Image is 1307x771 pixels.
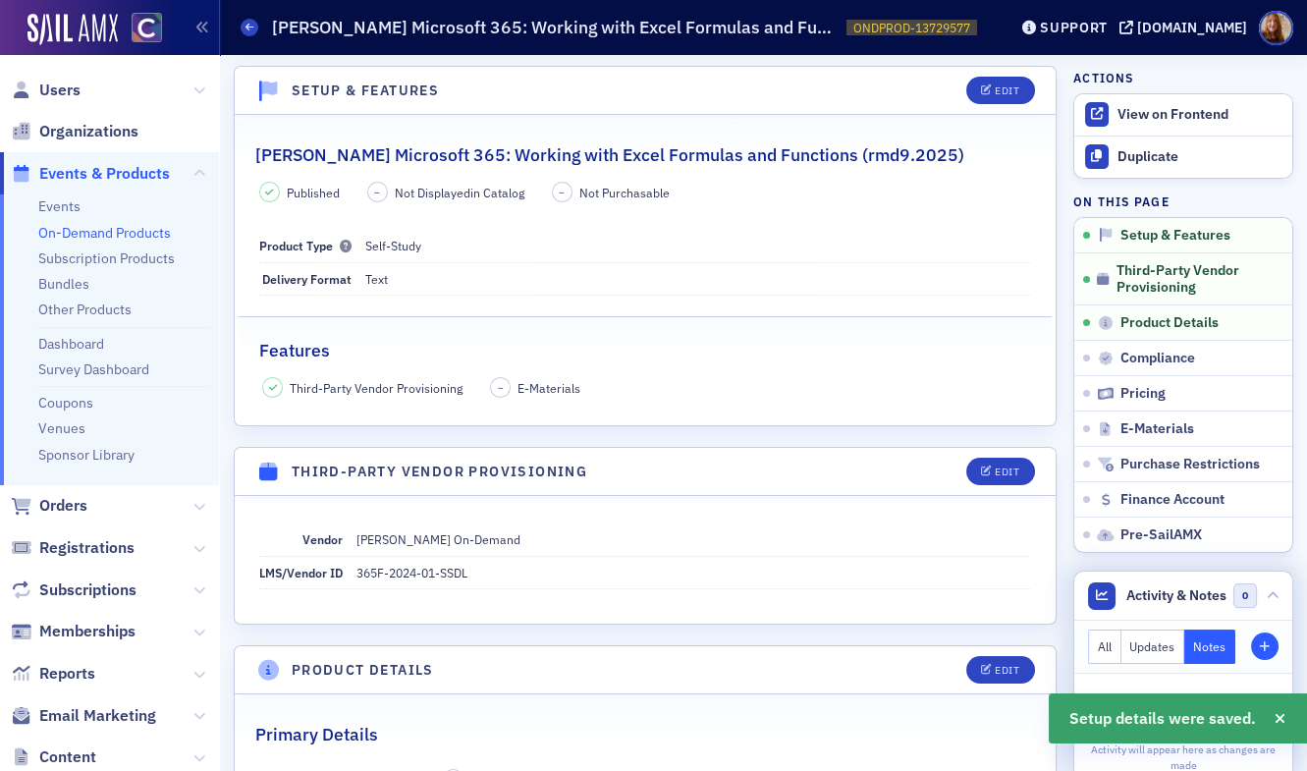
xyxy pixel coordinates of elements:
[1074,137,1292,178] button: Duplicate
[39,579,136,601] span: Subscriptions
[995,665,1019,676] div: Edit
[255,722,378,747] h2: Primary Details
[38,301,132,318] a: Other Products
[1117,106,1282,124] div: View on Frontend
[39,163,170,185] span: Events & Products
[395,184,524,201] span: Not Displayed in Catalog
[374,186,380,199] span: –
[39,746,96,768] span: Content
[1120,420,1194,438] span: E-Materials
[1116,262,1267,297] span: Third-Party Vendor Provisioning
[272,16,837,39] h1: [PERSON_NAME] Microsoft 365: Working with Excel Formulas and Functions (rmd9.2025)
[38,360,149,378] a: Survey Dashboard
[1120,227,1230,245] span: Setup & Features
[38,275,89,293] a: Bundles
[365,238,421,253] span: Self-Study
[356,557,1032,588] dd: 365F-2024-01-SSDL
[11,495,87,517] a: Orders
[259,238,352,253] span: Product Type
[292,462,587,482] h4: Third-Party Vendor Provisioning
[11,163,170,185] a: Events & Products
[579,184,670,201] span: Not Purchasable
[39,537,135,559] span: Registrations
[995,467,1019,477] div: Edit
[11,746,96,768] a: Content
[1120,491,1225,509] span: Finance Account
[38,197,81,215] a: Events
[38,335,104,353] a: Dashboard
[290,379,463,397] span: Third-Party Vendor Provisioning
[966,656,1034,684] button: Edit
[498,381,504,395] span: –
[262,271,352,287] span: Delivery Format
[259,338,330,363] h2: Features
[966,77,1034,104] button: Edit
[287,184,340,201] span: Published
[292,660,434,681] h4: Product Details
[966,458,1034,485] button: Edit
[39,621,136,642] span: Memberships
[132,13,162,43] img: SailAMX
[39,705,156,727] span: Email Marketing
[259,565,343,580] span: LMS/Vendor ID
[292,81,439,101] h4: Setup & Features
[38,249,175,267] a: Subscription Products
[255,142,964,168] h2: [PERSON_NAME] Microsoft 365: Working with Excel Formulas and Functions (rmd9.2025)
[39,663,95,685] span: Reports
[1119,21,1254,34] button: [DOMAIN_NAME]
[1088,630,1121,664] button: All
[11,663,95,685] a: Reports
[38,446,135,464] a: Sponsor Library
[118,13,162,46] a: View Homepage
[11,121,138,142] a: Organizations
[365,271,388,287] span: Text
[995,85,1019,96] div: Edit
[1233,583,1258,608] span: 0
[1126,585,1226,606] span: Activity & Notes
[853,20,970,36] span: ONDPROD-13729577
[11,579,136,601] a: Subscriptions
[39,121,138,142] span: Organizations
[1069,707,1256,731] span: Setup details were saved.
[11,705,156,727] a: Email Marketing
[1120,526,1202,544] span: Pre-SailAMX
[1040,19,1108,36] div: Support
[1073,193,1293,210] h4: On this page
[1117,148,1282,166] div: Duplicate
[1120,385,1166,403] span: Pricing
[1074,94,1292,136] a: View on Frontend
[1120,456,1260,473] span: Purchase Restrictions
[559,186,565,199] span: –
[517,379,580,397] span: E-Materials
[27,14,118,45] img: SailAMX
[39,495,87,517] span: Orders
[38,394,93,412] a: Coupons
[1073,69,1134,86] h4: Actions
[302,531,343,547] span: Vendor
[11,537,135,559] a: Registrations
[1184,630,1235,664] button: Notes
[1120,350,1195,367] span: Compliance
[1259,11,1293,45] span: Profile
[38,419,85,437] a: Venues
[11,80,81,101] a: Users
[356,531,520,547] span: [PERSON_NAME] On-Demand
[1137,19,1247,36] div: [DOMAIN_NAME]
[39,80,81,101] span: Users
[11,621,136,642] a: Memberships
[1120,314,1219,332] span: Product Details
[38,224,171,242] a: On-Demand Products
[1121,630,1185,664] button: Updates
